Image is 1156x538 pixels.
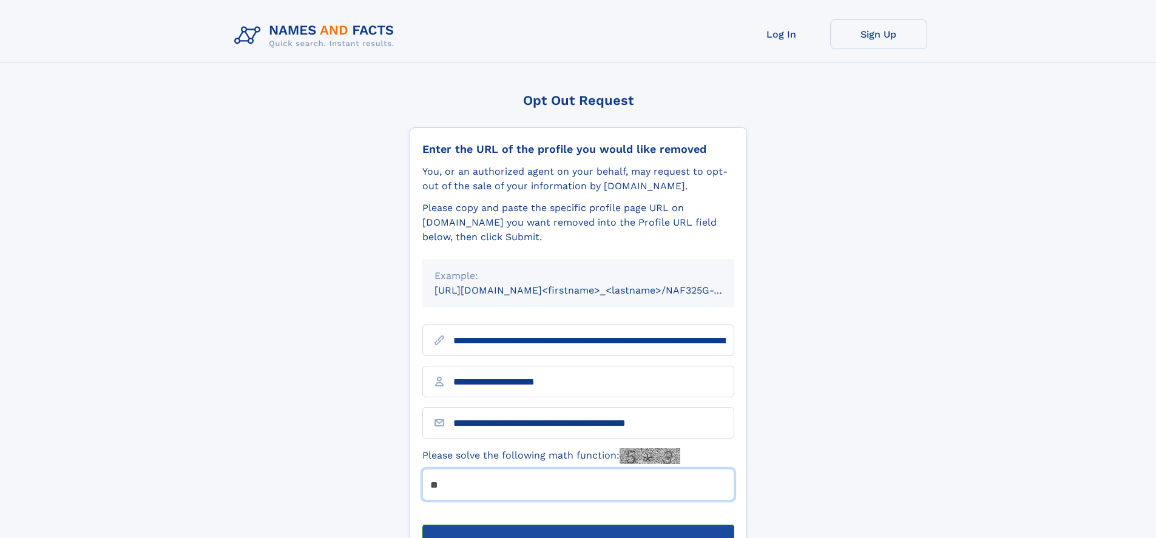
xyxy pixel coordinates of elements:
[733,19,830,49] a: Log In
[422,143,734,156] div: Enter the URL of the profile you would like removed
[422,164,734,193] div: You, or an authorized agent on your behalf, may request to opt-out of the sale of your informatio...
[229,19,404,52] img: Logo Names and Facts
[830,19,927,49] a: Sign Up
[422,448,680,464] label: Please solve the following math function:
[410,93,747,108] div: Opt Out Request
[422,201,734,244] div: Please copy and paste the specific profile page URL on [DOMAIN_NAME] you want removed into the Pr...
[434,269,722,283] div: Example:
[434,284,757,296] small: [URL][DOMAIN_NAME]<firstname>_<lastname>/NAF325G-xxxxxxxx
